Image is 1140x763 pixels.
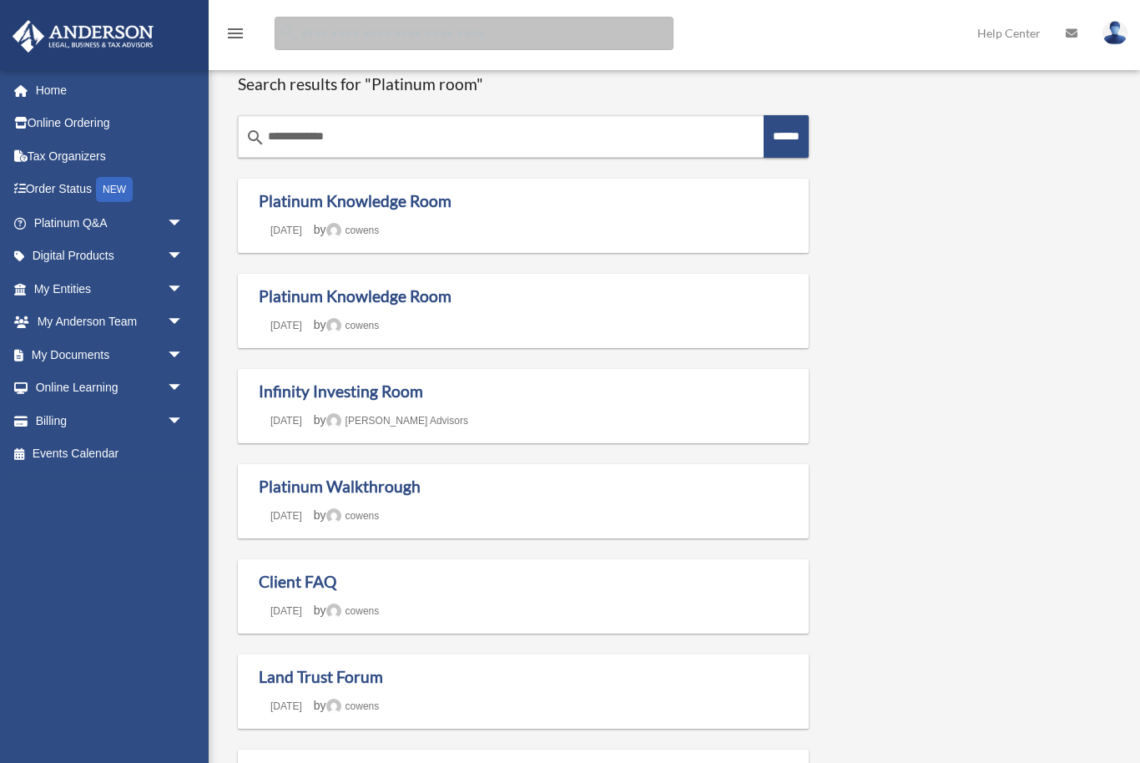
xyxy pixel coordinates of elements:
span: arrow_drop_down [167,338,200,372]
a: [DATE] [259,510,314,522]
a: Infinity Investing Room [259,381,423,401]
a: [DATE] [259,320,314,331]
a: cowens [326,510,380,522]
a: Events Calendar [12,437,209,471]
a: cowens [326,700,380,712]
a: Platinum Knowledge Room [259,191,451,210]
a: Order StatusNEW [12,173,209,207]
a: [PERSON_NAME] Advisors [326,415,468,427]
a: Online Learningarrow_drop_down [12,371,209,405]
span: arrow_drop_down [167,404,200,438]
a: Platinum Walkthrough [259,477,421,496]
span: arrow_drop_down [167,206,200,240]
span: by [314,223,379,236]
a: menu [225,29,245,43]
span: arrow_drop_down [167,272,200,306]
a: Billingarrow_drop_down [12,404,209,437]
a: My Documentsarrow_drop_down [12,338,209,371]
img: User Pic [1102,21,1127,45]
img: Anderson Advisors Platinum Portal [8,20,159,53]
a: cowens [326,605,380,617]
a: Client FAQ [259,572,336,591]
a: Online Ordering [12,107,209,140]
a: cowens [326,225,380,236]
a: [DATE] [259,415,314,427]
i: search [245,128,265,148]
i: menu [225,23,245,43]
a: cowens [326,320,380,331]
a: My Entitiesarrow_drop_down [12,272,209,306]
i: search [279,23,297,41]
a: My Anderson Teamarrow_drop_down [12,306,209,339]
a: [DATE] [259,605,314,617]
span: by [314,604,379,617]
span: by [314,699,379,712]
span: arrow_drop_down [167,371,200,406]
a: Tax Organizers [12,139,209,173]
div: NEW [96,177,133,202]
a: [DATE] [259,225,314,236]
span: by [314,413,468,427]
a: Platinum Q&Aarrow_drop_down [12,206,209,240]
span: arrow_drop_down [167,240,200,274]
span: arrow_drop_down [167,306,200,340]
a: [DATE] [259,700,314,712]
a: Home [12,73,200,107]
h1: Search results for "Platinum room" [238,74,809,95]
a: Digital Productsarrow_drop_down [12,240,209,273]
span: by [314,508,379,522]
a: Platinum Knowledge Room [259,286,451,306]
a: Land Trust Forum [259,667,383,686]
span: by [314,318,379,331]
